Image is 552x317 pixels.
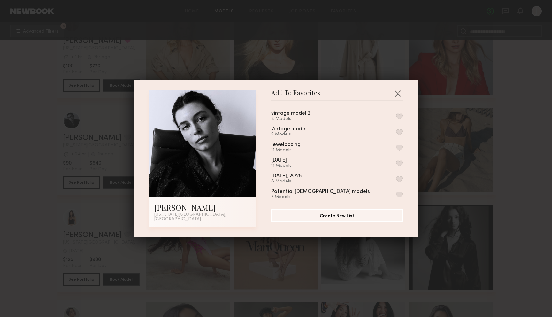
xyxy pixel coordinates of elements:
div: vintage model 2 [271,111,310,116]
div: 7 Models [271,195,385,200]
span: Add To Favorites [271,90,320,100]
div: Jewelboxing [271,142,301,148]
div: Vintage model [271,127,307,132]
div: [DATE], 2O25 [271,174,302,179]
div: 8 Models [271,179,317,184]
div: [US_STATE][GEOGRAPHIC_DATA], [GEOGRAPHIC_DATA] [154,213,251,221]
div: [DATE] [271,158,287,163]
button: Close [393,88,403,98]
div: [PERSON_NAME] [154,202,251,213]
div: 11 Models [271,163,302,168]
div: 4 Models [271,116,326,121]
div: 9 Models [271,132,322,137]
div: Potential [DEMOGRAPHIC_DATA] models [271,189,370,195]
button: Create New List [271,209,403,222]
div: 11 Models [271,148,316,153]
